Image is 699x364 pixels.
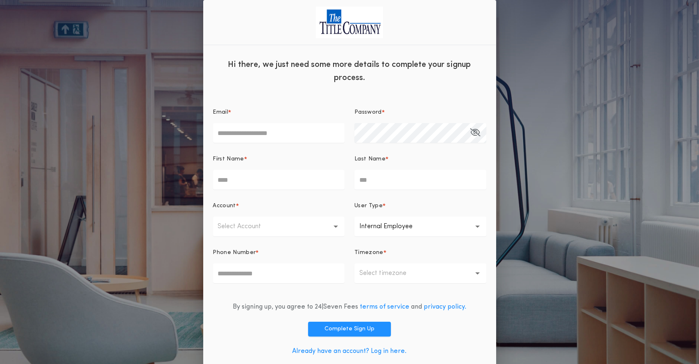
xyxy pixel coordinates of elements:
[359,268,420,278] p: Select timezone
[213,123,345,143] input: Email*Open Keeper Popup
[308,322,391,337] button: Complete Sign Up
[359,222,426,231] p: Internal Employee
[360,304,409,310] a: terms of service
[354,202,383,210] p: User Type
[203,52,496,89] div: Hi there, we just need some more details to complete your signup process.
[213,202,236,210] p: Account
[470,123,481,143] button: Password*Open Keeper Popup
[213,155,244,163] p: First Name
[354,217,486,236] button: Internal Employee
[424,304,466,310] a: privacy policy.
[293,348,407,355] a: Already have an account? Log in here.
[218,222,275,231] p: Select Account
[354,170,486,190] input: Last Name*Open Keeper Popup
[213,249,256,257] p: Phone Number
[316,7,383,38] img: logo
[354,263,486,283] button: Select timezone
[233,302,466,312] div: By signing up, you agree to 24|Seven Fees and
[213,263,345,283] input: Phone Number*Open Keeper Popup
[213,170,345,190] input: First Name*Open Keeper Popup
[354,123,486,143] input: Password*Open Keeper Popup
[213,217,345,236] button: Select Account
[354,249,384,257] p: Timezone
[354,108,382,117] p: Password
[213,108,229,117] p: Email
[354,155,386,163] p: Last Name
